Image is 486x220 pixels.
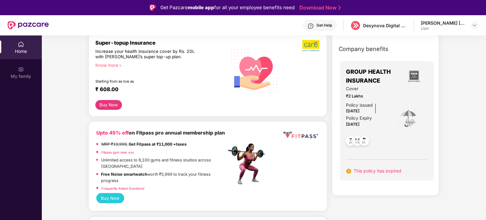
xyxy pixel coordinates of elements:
img: b5dec4f62d2307b9de63beb79f102df3.png [302,40,320,52]
img: svg+xml;base64,PHN2ZyB4bWxucz0iaHR0cDovL3d3dy53My5vcmcvMjAwMC9zdmciIHdpZHRoPSI0OC45NDMiIGhlaWdodD... [343,134,359,150]
div: Know more [95,63,223,67]
button: Buy Now [96,193,125,203]
div: Desynova Digital private limited [363,22,407,28]
span: ₹2 Lakhs [346,93,390,99]
img: svg+xml;base64,PHN2ZyB4bWxucz0iaHR0cDovL3d3dy53My5vcmcvMjAwMC9zdmciIHdpZHRoPSI0OC45MTUiIGhlaWdodD... [350,134,365,150]
img: svg+xml;base64,PHN2ZyB4bWxucz0iaHR0cDovL3d3dy53My5vcmcvMjAwMC9zdmciIHhtbG5zOnhsaW5rPSJodHRwOi8vd3... [227,41,283,98]
a: Frequently Asked Questions! [101,186,144,190]
img: insurerLogo [406,68,423,85]
span: GROUP HEALTH INSURANCE [346,67,401,85]
img: fpp.png [226,142,271,186]
a: Download Now [299,4,339,11]
img: svg+xml;base64,PHN2ZyB4bWxucz0iaHR0cDovL3d3dy53My5vcmcvMjAwMC9zdmciIHdpZHRoPSIxNiIgaGVpZ2h0PSIxNi... [346,169,351,174]
div: Increase your health insurance cover by Rs. 20L with [PERSON_NAME]’s super top-up plan. [95,49,199,60]
img: svg+xml;base64,PHN2ZyBpZD0iSG9tZSIgeG1sbnM9Imh0dHA6Ly93d3cudzMub3JnLzIwMDAvc3ZnIiB3aWR0aD0iMjAiIG... [18,41,24,47]
div: Starting from as low as [95,79,200,84]
span: [DATE] [346,122,360,127]
img: svg+xml;base64,PHN2ZyBpZD0iSGVscC0zMngzMiIgeG1sbnM9Imh0dHA6Ly93d3cudzMub3JnLzIwMDAvc3ZnIiB3aWR0aD... [308,23,314,29]
img: logo%20(5).png [351,21,360,30]
img: svg+xml;base64,PHN2ZyB3aWR0aD0iMjAiIGhlaWdodD0iMjAiIHZpZXdCb3g9IjAgMCAyMCAyMCIgZmlsbD0ibm9uZSIgeG... [18,66,24,72]
p: worth ₹5,999 to track your fitness progress [101,171,227,184]
span: This policy has expired [354,168,402,173]
div: Super-topup Insurance [95,40,227,46]
del: MRP ₹19,999, [101,142,128,147]
div: ₹ 608.00 [95,86,220,94]
div: Policy issued [346,102,373,109]
a: Fitpass gym near you [101,150,134,154]
div: Policy Expiry [346,115,372,122]
img: New Pazcare Logo [8,21,49,29]
span: Company benefits [339,45,389,53]
div: Get Help [317,23,332,28]
img: svg+xml;base64,PHN2ZyBpZD0iRHJvcGRvd24tMzJ4MzIiIHhtbG5zPSJodHRwOi8vd3d3LnczLm9yZy8yMDAwL3N2ZyIgd2... [472,23,477,28]
span: Cover [346,85,390,92]
div: Get Pazcare for all your employee benefits need [160,4,295,11]
span: [DATE] [346,109,360,113]
img: Logo [150,4,156,11]
span: right [118,64,122,67]
b: Upto 45% off [96,130,129,136]
img: Stroke [338,4,341,11]
strong: Free Noise smartwatch [101,172,148,177]
img: svg+xml;base64,PHN2ZyB4bWxucz0iaHR0cDovL3d3dy53My5vcmcvMjAwMC9zdmciIHdpZHRoPSI0OC45NDMiIGhlaWdodD... [356,134,372,150]
button: Buy Now [95,100,122,110]
b: on Fitpass pro annual membership plan [96,130,225,136]
img: icon [398,108,419,129]
strong: Get Fitpass at ₹11,000 +taxes [129,142,187,147]
strong: mobile app [188,4,214,10]
p: Unlimited access to 8,100 gyms and fitness studios across [GEOGRAPHIC_DATA] [101,157,227,170]
img: fppp.png [282,129,319,141]
div: User [421,26,465,31]
div: [PERSON_NAME] [PERSON_NAME] [421,20,465,26]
